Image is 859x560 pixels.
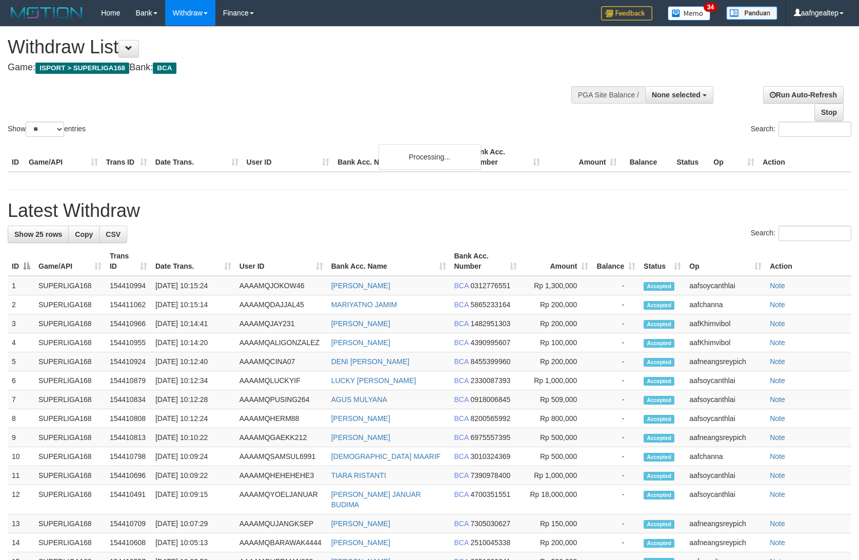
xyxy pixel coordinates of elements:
[106,390,151,409] td: 154410834
[685,371,766,390] td: aafsoycanthlai
[685,466,766,485] td: aafsoycanthlai
[644,434,674,443] span: Accepted
[235,314,327,333] td: AAAAMQJAY231
[454,519,469,528] span: BCA
[8,428,34,447] td: 9
[592,447,640,466] td: -
[106,447,151,466] td: 154410798
[668,6,711,21] img: Button%20Memo.svg
[8,533,34,552] td: 14
[454,376,469,385] span: BCA
[151,485,235,514] td: [DATE] 10:09:15
[454,319,469,328] span: BCA
[644,377,674,386] span: Accepted
[592,409,640,428] td: -
[8,466,34,485] td: 11
[235,390,327,409] td: AAAAMQPUSING264
[778,122,851,137] input: Search:
[592,247,640,276] th: Balance: activate to sort column ascending
[327,247,450,276] th: Bank Acc. Name: activate to sort column ascending
[470,282,510,290] span: Copy 0312776551 to clipboard
[521,485,592,514] td: Rp 18,000,000
[8,247,34,276] th: ID: activate to sort column descending
[685,533,766,552] td: aafneangsreypich
[8,37,563,57] h1: Withdraw List
[685,514,766,533] td: aafneangsreypich
[685,276,766,295] td: aafsoycanthlai
[14,230,62,238] span: Show 25 rows
[685,447,766,466] td: aafchanna
[235,409,327,428] td: AAAAMQHERM88
[34,533,106,552] td: SUPERLIGA168
[454,338,469,347] span: BCA
[770,282,785,290] a: Note
[709,143,758,172] th: Op
[685,247,766,276] th: Op: activate to sort column ascending
[331,519,390,528] a: [PERSON_NAME]
[644,301,674,310] span: Accepted
[106,230,121,238] span: CSV
[235,247,327,276] th: User ID: activate to sort column ascending
[243,143,334,172] th: User ID
[8,447,34,466] td: 10
[235,295,327,314] td: AAAAMQDAJJAL45
[151,533,235,552] td: [DATE] 10:05:13
[571,86,645,104] div: PGA Site Balance /
[151,409,235,428] td: [DATE] 10:12:24
[592,371,640,390] td: -
[685,352,766,371] td: aafneangsreypich
[34,295,106,314] td: SUPERLIGA168
[8,226,69,243] a: Show 25 rows
[8,409,34,428] td: 8
[770,376,785,385] a: Note
[454,490,469,498] span: BCA
[8,352,34,371] td: 5
[521,390,592,409] td: Rp 509,000
[592,485,640,514] td: -
[454,301,469,309] span: BCA
[521,428,592,447] td: Rp 500,000
[758,143,851,172] th: Action
[106,428,151,447] td: 154410813
[331,452,441,461] a: [DEMOGRAPHIC_DATA] MAARIF
[331,538,390,547] a: [PERSON_NAME]
[106,485,151,514] td: 154410491
[106,352,151,371] td: 154410924
[34,352,106,371] td: SUPERLIGA168
[770,538,785,547] a: Note
[34,447,106,466] td: SUPERLIGA168
[35,63,129,74] span: ISPORT > SUPERLIGA168
[640,247,685,276] th: Status: activate to sort column ascending
[470,414,510,423] span: Copy 8200565992 to clipboard
[592,314,640,333] td: -
[544,143,622,172] th: Amount
[770,519,785,528] a: Note
[592,466,640,485] td: -
[521,247,592,276] th: Amount: activate to sort column ascending
[151,371,235,390] td: [DATE] 10:12:34
[770,301,785,309] a: Note
[644,358,674,367] span: Accepted
[521,352,592,371] td: Rp 200,000
[34,314,106,333] td: SUPERLIGA168
[685,485,766,514] td: aafsoycanthlai
[34,485,106,514] td: SUPERLIGA168
[450,247,522,276] th: Bank Acc. Number: activate to sort column ascending
[454,538,469,547] span: BCA
[235,485,327,514] td: AAAAMQYOELJANUAR
[770,395,785,404] a: Note
[454,452,469,461] span: BCA
[672,143,709,172] th: Status
[235,466,327,485] td: AAAAMQHEHEHEHE3
[470,433,510,442] span: Copy 6975557395 to clipboard
[106,409,151,428] td: 154410808
[470,376,510,385] span: Copy 2330087393 to clipboard
[151,333,235,352] td: [DATE] 10:14:20
[454,414,469,423] span: BCA
[106,247,151,276] th: Trans ID: activate to sort column ascending
[8,314,34,333] td: 3
[592,333,640,352] td: -
[778,226,851,241] input: Search:
[592,276,640,295] td: -
[770,414,785,423] a: Note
